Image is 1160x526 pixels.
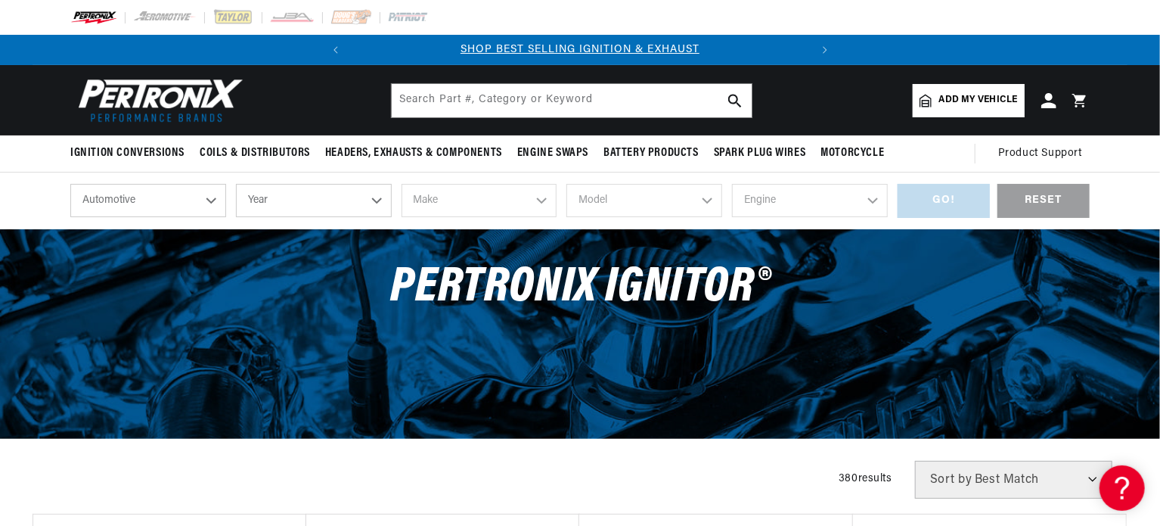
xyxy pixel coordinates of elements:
select: Sort by [915,461,1112,499]
summary: Coils & Distributors [192,135,318,171]
a: Add my vehicle [913,84,1025,117]
button: search button [718,84,752,117]
div: RESET [997,184,1090,218]
slideshow-component: Translation missing: en.sections.announcements.announcement_bar [33,35,1127,65]
span: Add my vehicle [939,93,1018,107]
span: Ignition Conversions [70,145,185,161]
div: Announcement [351,42,810,58]
summary: Motorcycle [813,135,892,171]
span: PerTronix Ignitor® [391,263,770,313]
span: Product Support [998,145,1082,162]
select: Year [236,184,392,217]
span: Coils & Distributors [200,145,310,161]
span: Battery Products [603,145,699,161]
span: Spark Plug Wires [714,145,806,161]
button: Translation missing: en.sections.announcements.previous_announcement [321,35,351,65]
span: Motorcycle [820,145,884,161]
img: Pertronix [70,74,244,126]
summary: Engine Swaps [510,135,596,171]
span: 380 results [839,473,892,484]
summary: Battery Products [596,135,706,171]
select: Ride Type [70,184,226,217]
summary: Ignition Conversions [70,135,192,171]
summary: Headers, Exhausts & Components [318,135,510,171]
summary: Spark Plug Wires [706,135,814,171]
span: Sort by [930,474,972,486]
select: Model [566,184,722,217]
input: Search Part #, Category or Keyword [392,84,752,117]
span: Headers, Exhausts & Components [325,145,502,161]
span: Engine Swaps [517,145,588,161]
summary: Product Support [998,135,1090,172]
button: Translation missing: en.sections.announcements.next_announcement [810,35,840,65]
select: Engine [732,184,888,217]
div: 1 of 2 [351,42,810,58]
select: Make [402,184,557,217]
a: SHOP BEST SELLING IGNITION & EXHAUST [461,44,699,55]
